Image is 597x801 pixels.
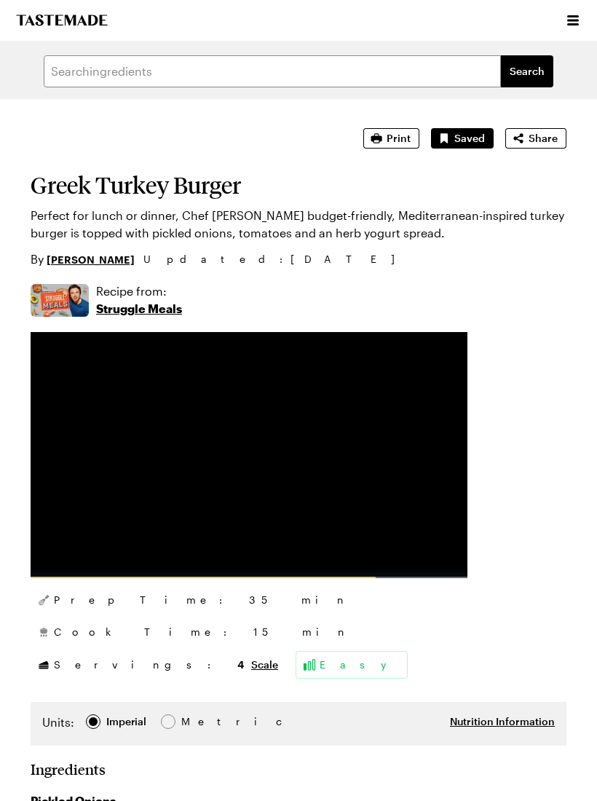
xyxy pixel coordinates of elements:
img: Show where recipe is used [31,284,89,317]
h1: Greek Turkey Burger [31,172,566,198]
div: Imperial [106,714,146,730]
span: Metric [181,714,213,730]
p: By [31,250,135,268]
iframe: Advertisement [31,332,467,578]
a: [PERSON_NAME] [47,251,135,267]
button: filters [501,55,553,87]
button: Scale [251,658,278,672]
span: 4 [237,657,244,671]
span: Updated : [DATE] [143,251,409,267]
span: Search [510,64,545,79]
span: Easy [320,658,401,672]
p: Recipe from: [96,283,182,300]
span: Saved [454,131,485,146]
span: Imperial [106,714,148,730]
button: Unsave Recipe [431,128,494,149]
button: Open menu [564,11,582,30]
h2: Ingredients [31,760,566,778]
div: Imperial Metric [42,714,212,734]
span: Prep Time: 35 min [54,593,349,607]
span: Servings: [54,657,244,672]
video-js: Video Player [31,332,467,578]
p: Perfect for lunch or dinner, Chef [PERSON_NAME] budget-friendly, Mediterranean-inspired turkey bu... [31,207,566,242]
label: Units: [42,714,74,731]
button: Nutrition Information [450,714,555,729]
button: Print [363,128,419,149]
span: Cook Time: 15 min [54,625,349,639]
span: Share [529,131,558,146]
button: Share [505,128,566,149]
span: Print [387,131,411,146]
p: Struggle Meals [96,300,182,317]
a: Recipe from:Struggle Meals [96,283,182,317]
div: Metric [181,714,212,730]
a: To Tastemade Home Page [15,15,109,26]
